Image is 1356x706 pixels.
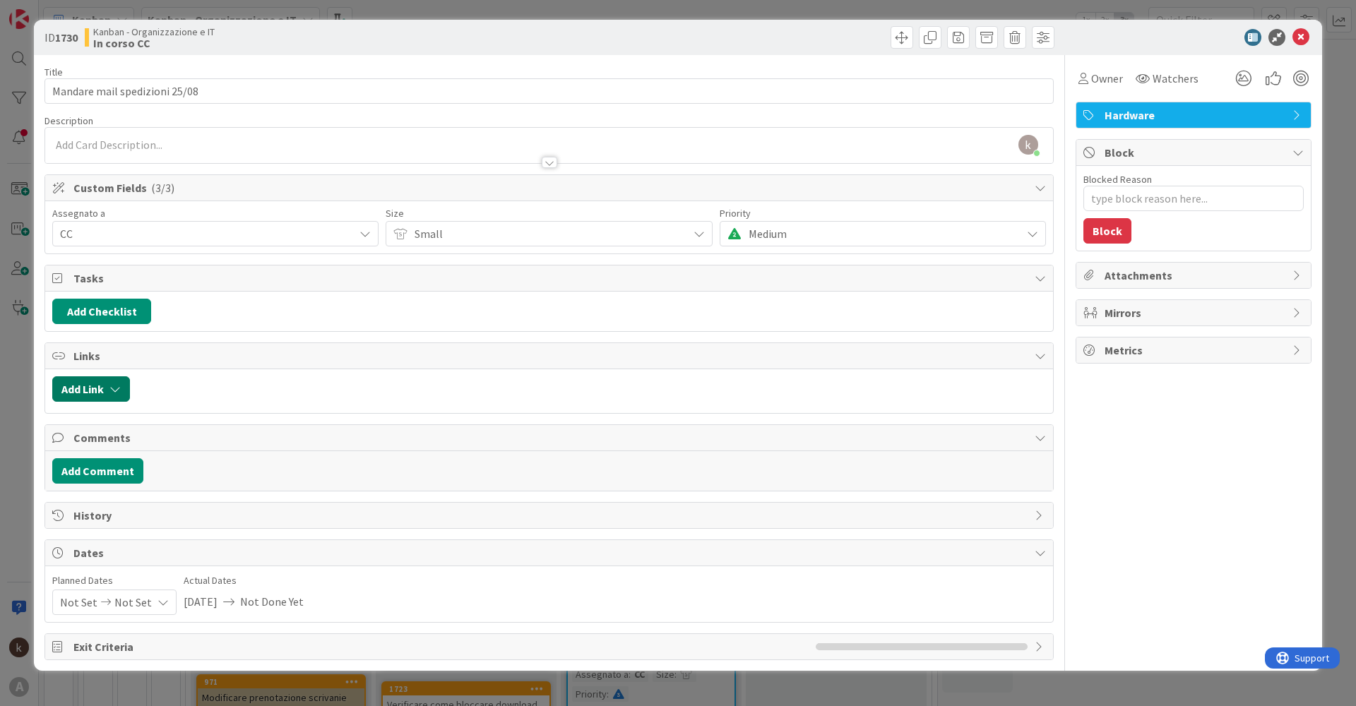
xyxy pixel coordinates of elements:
img: AAcHTtd5rm-Hw59dezQYKVkaI0MZoYjvbSZnFopdN0t8vu62=s96-c [1018,135,1038,155]
button: Add Link [52,376,130,402]
div: Assegnato a [52,208,379,218]
span: Medium [749,224,1014,244]
span: Not Done Yet [240,590,304,614]
span: Links [73,347,1028,364]
span: Actual Dates [184,573,304,588]
span: Not Set [60,590,97,614]
span: ID [44,29,78,46]
span: Exit Criteria [73,638,809,655]
span: Mirrors [1105,304,1285,321]
button: Add Checklist [52,299,151,324]
div: Priority [720,208,1046,218]
button: Add Comment [52,458,143,484]
span: Block [1105,144,1285,161]
span: [DATE] [184,590,218,614]
span: Small [415,224,680,244]
span: Attachments [1105,267,1285,284]
span: ( 3/3 ) [151,181,174,195]
span: Metrics [1105,342,1285,359]
span: Support [30,2,64,19]
b: In corso CC [93,37,215,49]
label: Blocked Reason [1083,173,1152,186]
span: Dates [73,544,1028,561]
span: Hardware [1105,107,1285,124]
span: Watchers [1153,70,1199,87]
b: 1730 [55,30,78,44]
span: Owner [1091,70,1123,87]
span: Planned Dates [52,573,177,588]
span: Tasks [73,270,1028,287]
input: type card name here... [44,78,1054,104]
button: Block [1083,218,1131,244]
label: Title [44,66,63,78]
span: Not Set [114,590,152,614]
span: History [73,507,1028,524]
span: CC [60,225,354,242]
div: Size [386,208,712,218]
span: Custom Fields [73,179,1028,196]
span: Description [44,114,93,127]
span: Kanban - Organizzazione e IT [93,26,215,37]
span: Comments [73,429,1028,446]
